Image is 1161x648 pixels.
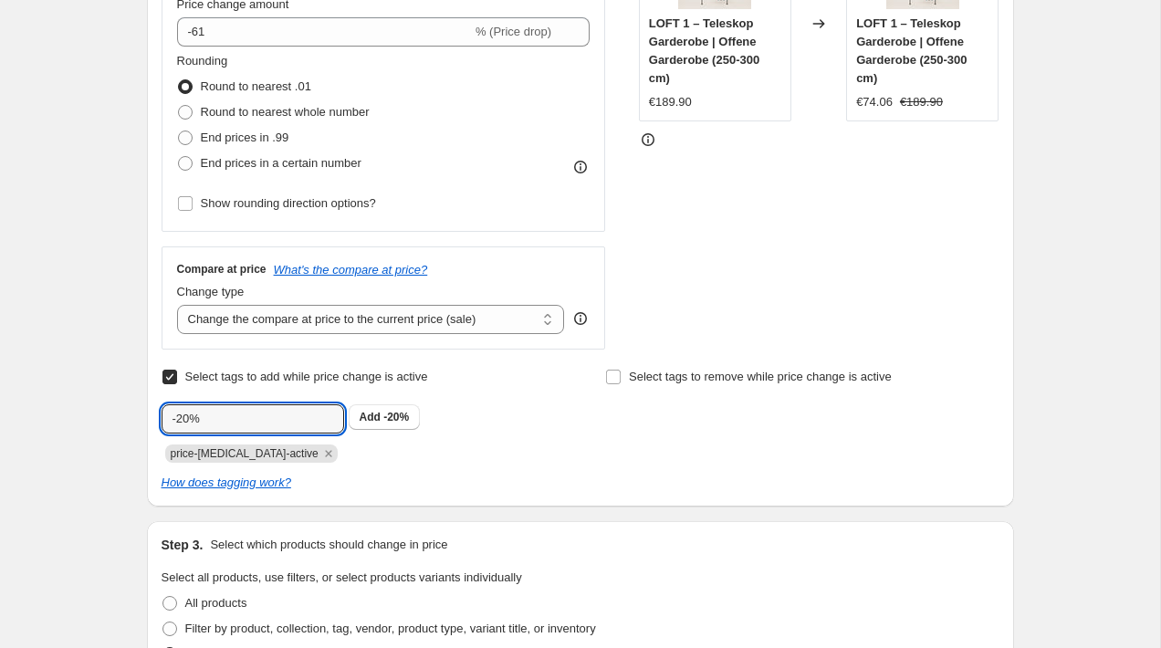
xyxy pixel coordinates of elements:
strike: €189.90 [900,93,943,111]
button: Remove price-change-job-active [320,445,337,462]
span: LOFT 1 – Teleskop Garderobe | Offene Garderobe (250-300 cm) [649,16,759,85]
div: €74.06 [856,93,893,111]
input: -15 [177,17,472,47]
span: End prices in .99 [201,131,289,144]
button: What's the compare at price? [274,263,428,277]
span: % (Price drop) [476,25,551,38]
span: Round to nearest .01 [201,79,311,93]
b: Add [360,411,381,423]
a: How does tagging work? [162,476,291,489]
span: Show rounding direction options? [201,196,376,210]
span: Change type [177,285,245,298]
span: Filter by product, collection, tag, vendor, product type, variant title, or inventory [185,622,596,635]
h3: Compare at price [177,262,267,277]
input: Select tags to add [162,404,344,434]
span: Round to nearest whole number [201,105,370,119]
span: -20% [383,411,409,423]
span: price-change-job-active [171,447,319,460]
span: Rounding [177,54,228,68]
p: Select which products should change in price [210,536,447,554]
div: help [571,309,590,328]
span: Select tags to add while price change is active [185,370,428,383]
span: LOFT 1 – Teleskop Garderobe | Offene Garderobe (250-300 cm) [856,16,967,85]
div: €189.90 [649,93,692,111]
span: Select all products, use filters, or select products variants individually [162,570,522,584]
span: Select tags to remove while price change is active [629,370,892,383]
span: End prices in a certain number [201,156,361,170]
span: All products [185,596,247,610]
button: Add -20% [349,404,421,430]
h2: Step 3. [162,536,204,554]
